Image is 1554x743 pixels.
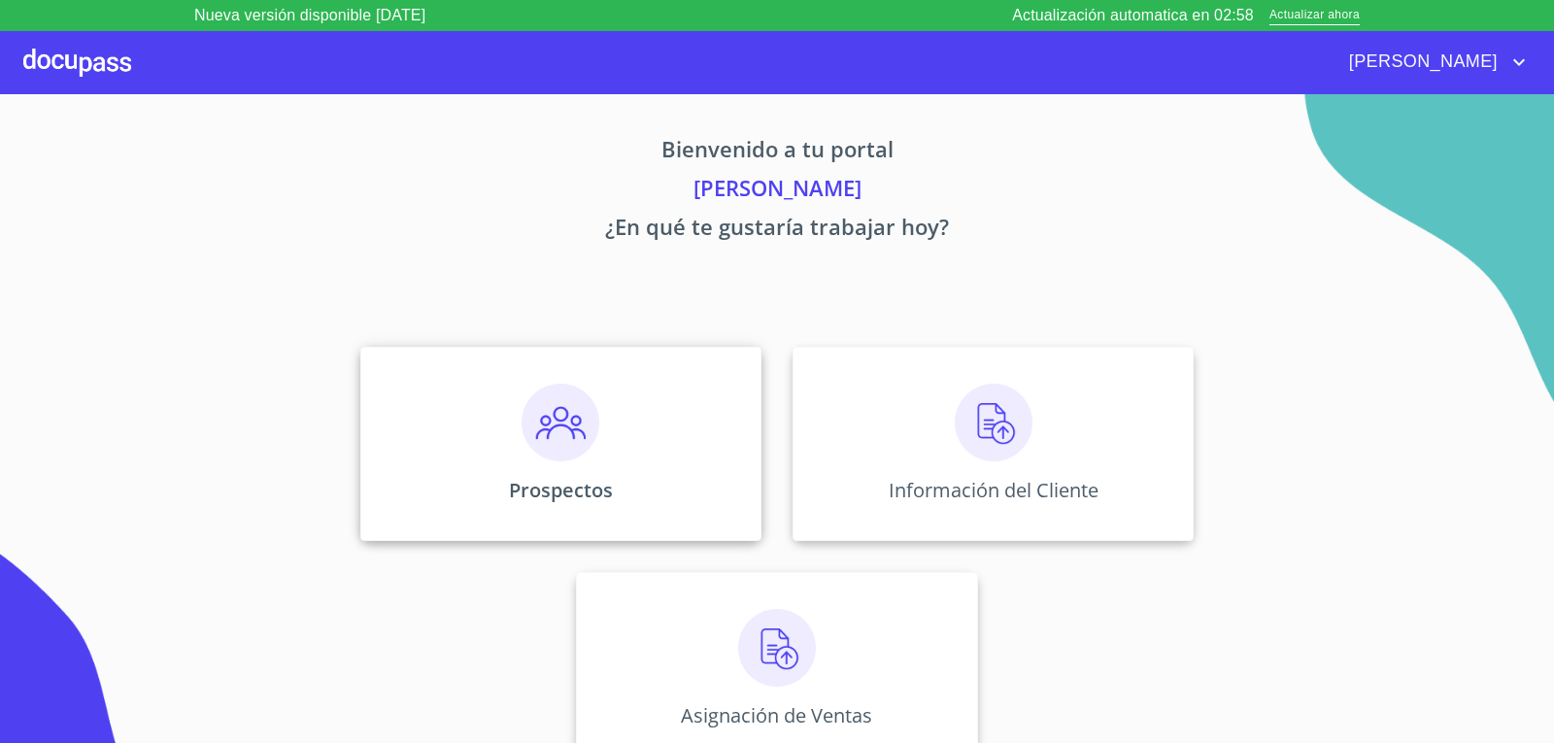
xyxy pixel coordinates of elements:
[522,384,599,461] img: prospectos.png
[738,609,816,687] img: carga.png
[955,384,1032,461] img: carga.png
[681,702,872,728] p: Asignación de Ventas
[889,477,1098,503] p: Información del Cliente
[1334,47,1507,78] span: [PERSON_NAME]
[194,4,425,27] p: Nueva versión disponible [DATE]
[1269,6,1360,26] span: Actualizar ahora
[1012,4,1254,27] p: Actualización automatica en 02:58
[179,211,1375,250] p: ¿En qué te gustaría trabajar hoy?
[179,172,1375,211] p: [PERSON_NAME]
[1334,47,1531,78] button: account of current user
[509,477,613,503] p: Prospectos
[179,133,1375,172] p: Bienvenido a tu portal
